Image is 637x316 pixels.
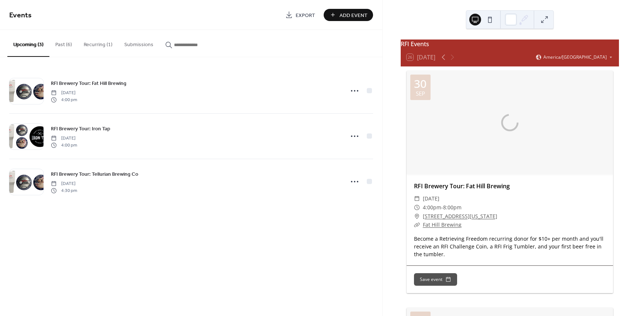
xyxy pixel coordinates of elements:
div: 30 [414,78,427,89]
button: Past (6) [49,30,78,56]
a: Fat Hill Brewing [423,221,462,228]
button: Add Event [324,9,373,21]
span: [DATE] [423,194,439,203]
span: [DATE] [51,135,77,142]
div: RFI Events [401,39,619,48]
span: RFI Brewery Tour: Fat Hill Brewing [51,80,126,87]
span: Events [9,8,32,23]
button: Submissions [118,30,159,56]
span: 4:30 pm [51,187,77,194]
span: 8:00pm [443,203,462,212]
div: ​ [414,212,420,221]
span: 4:00 pm [51,96,77,103]
span: America/[GEOGRAPHIC_DATA] [543,55,607,59]
span: - [441,203,443,212]
div: ​ [414,203,420,212]
div: ​ [414,220,420,229]
a: RFI Brewery Tour: Tellurian Brewing Co [51,170,138,178]
span: 4:00 pm [51,142,77,148]
a: RFI Brewery Tour: Iron Tap [51,124,110,133]
button: Upcoming (3) [7,30,49,57]
a: RFI Brewery Tour: Fat Hill Brewing [51,79,126,87]
span: Add Event [340,11,368,19]
div: Sep [416,91,425,96]
a: Export [280,9,321,21]
div: Become a Retrieving Freedom recurring donor for $10+ per month and you'll receive an RFI Challeng... [407,235,613,258]
a: [STREET_ADDRESS][US_STATE] [423,212,497,221]
button: Save event [414,273,457,286]
span: 4:00pm [423,203,441,212]
a: RFI Brewery Tour: Fat Hill Brewing [414,182,510,190]
span: [DATE] [51,90,77,96]
div: ​ [414,194,420,203]
span: [DATE] [51,181,77,187]
span: RFI Brewery Tour: Iron Tap [51,125,110,133]
span: Export [296,11,315,19]
button: Recurring (1) [78,30,118,56]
